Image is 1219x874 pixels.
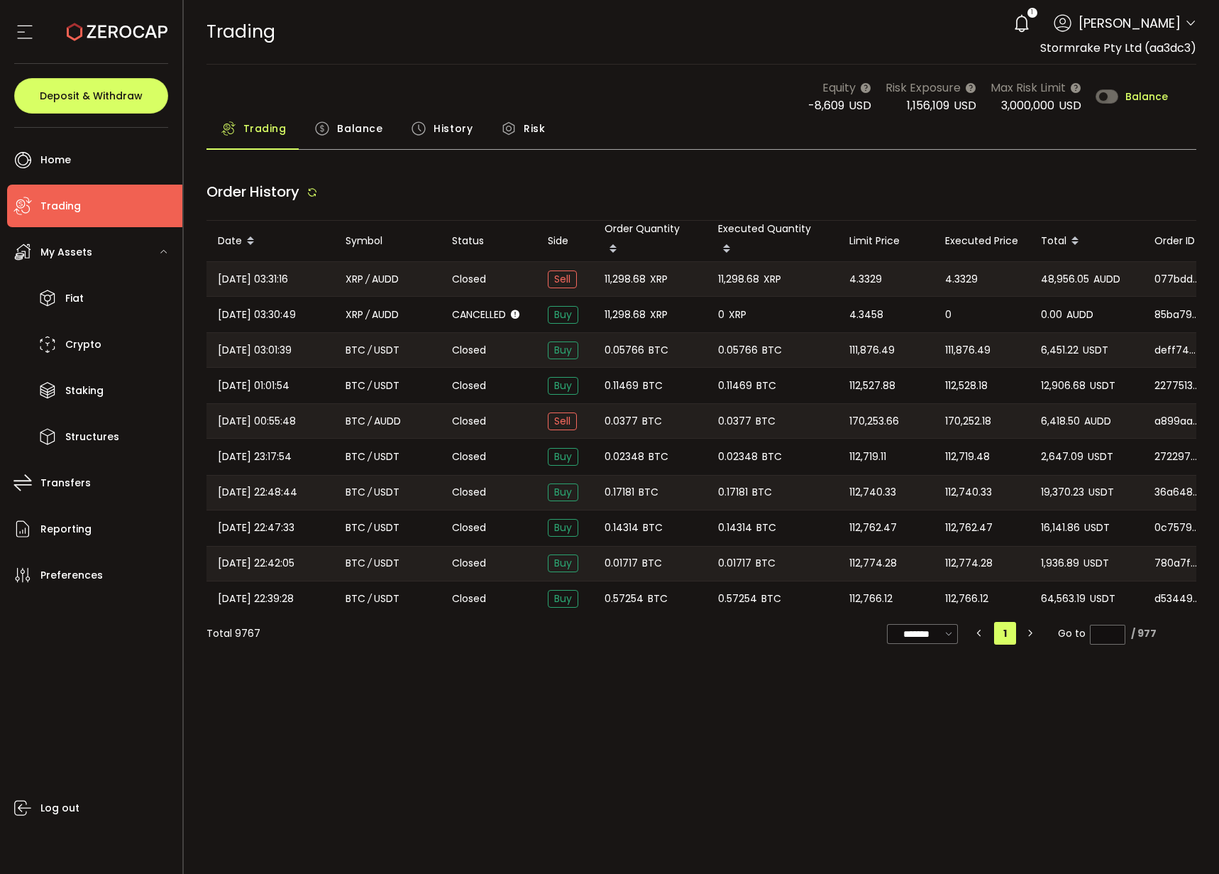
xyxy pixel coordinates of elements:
span: 112,766.12 [849,591,893,607]
span: XRP [650,307,668,323]
span: 6,418.50 [1041,413,1080,430]
span: 111,876.49 [945,342,991,359]
span: 0 [718,307,724,323]
span: AUDD [372,307,399,323]
span: 11,298.68 [605,307,646,323]
span: AUDD [1093,271,1120,288]
span: [DATE] 23:17:54 [218,449,292,465]
span: BTC [648,591,668,607]
span: BTC [346,591,365,607]
span: 0.05766 [718,342,758,359]
span: Crypto [65,334,101,355]
span: 0.02348 [605,449,644,465]
span: XRP [346,307,363,323]
span: BTC [346,520,365,536]
span: 0 [945,307,952,323]
span: 077bddc6-a034-40f6-9319-a5dbe17ed9b3 [1154,272,1200,287]
em: / [368,378,372,394]
span: 0.17181 [605,484,634,501]
span: USD [954,97,976,114]
span: Transfers [40,473,91,493]
span: XRP [729,307,746,323]
span: 0.0377 [718,413,751,430]
span: BTC [756,378,776,394]
span: 2,647.09 [1041,449,1083,465]
span: AUDD [1084,413,1111,430]
span: 36a6487b-b617-465b-92d2-3ec4c94aded9 [1154,485,1200,500]
div: Status [441,233,536,249]
span: 0.57254 [605,591,644,607]
span: [DATE] 03:01:39 [218,342,292,359]
span: 1,156,109 [907,97,949,114]
span: Fiat [65,288,84,309]
span: History [434,114,473,143]
span: Reporting [40,519,92,540]
span: 4.3329 [945,271,978,288]
span: BTC [756,520,776,536]
span: Closed [452,556,486,571]
span: 19,370.23 [1041,484,1084,501]
span: 4.3458 [849,307,883,323]
em: / [365,271,370,288]
span: Trading [206,19,275,44]
span: USDT [1088,449,1113,465]
span: USDT [374,342,399,359]
span: 6,451.22 [1041,342,1079,359]
span: Trading [243,114,287,143]
span: USDT [374,378,399,394]
span: Buy [548,555,578,572]
span: Buy [548,484,578,501]
span: 22775138-8b23-47c4-b3d3-7f319f8a80c6 [1154,378,1200,393]
span: XRP [763,271,781,288]
span: 0.00 [1041,307,1062,323]
span: Log out [40,798,79,819]
span: Buy [548,377,578,395]
span: BTC [642,413,662,430]
span: a899aa7c-a35e-4fa7-b60e-44d5cb53c68c [1154,414,1200,429]
span: [DATE] 22:42:05 [218,555,294,572]
span: BTC [642,555,662,572]
span: 112,762.47 [945,520,993,536]
span: BTC [346,378,365,394]
span: 0.01717 [605,555,638,572]
span: deff742b-e962-4319-bc69-daadbb9e84c7 [1154,343,1200,358]
span: Sell [548,413,577,430]
span: [PERSON_NAME] [1079,13,1181,33]
span: Buy [548,306,578,324]
em: / [368,555,372,572]
span: Closed [452,591,486,606]
div: / 977 [1131,626,1157,641]
span: BTC [346,342,365,359]
span: USDT [1088,484,1114,501]
span: BTC [649,449,668,465]
span: USD [849,97,871,114]
div: Limit Price [838,233,934,249]
span: [DATE] 03:30:49 [218,307,296,323]
span: [DATE] 00:55:48 [218,413,296,430]
span: 0.11469 [605,378,639,394]
span: USDT [1084,520,1110,536]
div: Symbol [334,233,441,249]
span: Risk [524,114,545,143]
div: Executed Quantity [707,221,838,261]
span: Buy [548,519,578,537]
span: BTC [346,449,365,465]
span: Buy [548,448,578,466]
span: BTC [643,378,663,394]
span: 0.14314 [718,520,752,536]
span: 85ba791e-dc02-4b81-bd03-86b2ce8a3364 [1154,307,1200,322]
span: 0.14314 [605,520,639,536]
span: 0.01717 [718,555,751,572]
span: BTC [762,342,782,359]
span: 112,766.12 [945,591,988,607]
span: 0.17181 [718,484,748,501]
span: Cancelled [452,307,506,322]
span: Trading [40,196,81,217]
span: 11,298.68 [718,271,759,288]
span: XRP [346,271,363,288]
span: BTC [643,520,663,536]
span: 64,563.19 [1041,591,1086,607]
span: Closed [452,378,486,393]
span: Balance [1125,92,1168,102]
span: 112,740.33 [849,484,896,501]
